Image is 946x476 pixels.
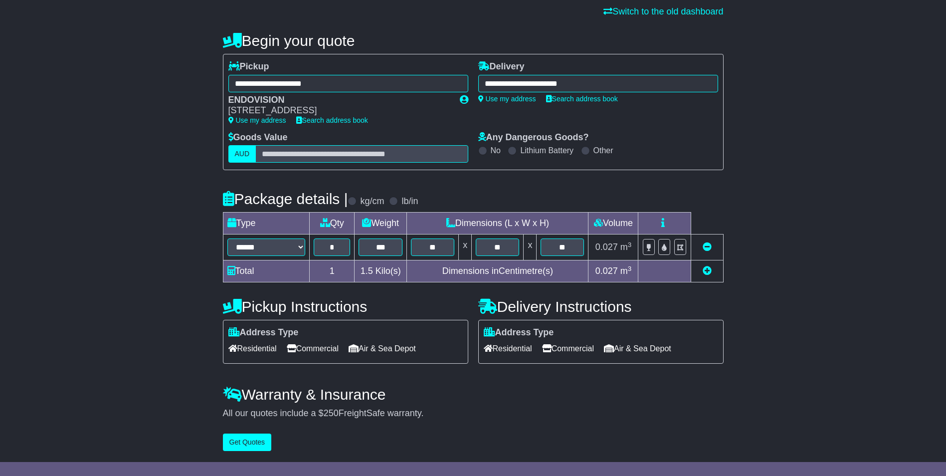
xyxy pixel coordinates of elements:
span: m [620,242,632,252]
span: Air & Sea Depot [604,341,671,356]
label: Other [593,146,613,155]
label: AUD [228,145,256,163]
span: Commercial [542,341,594,356]
td: Dimensions (L x W x H) [407,213,588,235]
a: Search address book [546,95,618,103]
div: All our quotes include a $ FreightSafe warranty. [223,408,724,419]
span: Commercial [287,341,339,356]
span: 0.027 [595,266,618,276]
label: Pickup [228,61,269,72]
td: Dimensions in Centimetre(s) [407,260,588,282]
span: 0.027 [595,242,618,252]
div: ENDOVISION [228,95,450,106]
label: Address Type [228,327,299,338]
button: Get Quotes [223,434,272,451]
a: Add new item [703,266,712,276]
a: Use my address [478,95,536,103]
span: Air & Sea Depot [349,341,416,356]
a: Switch to the old dashboard [603,6,723,16]
a: Search address book [296,116,368,124]
h4: Begin your quote [223,32,724,49]
h4: Delivery Instructions [478,298,724,315]
td: Type [223,213,310,235]
td: Volume [588,213,638,235]
td: Qty [310,213,355,235]
div: [STREET_ADDRESS] [228,105,450,116]
a: Use my address [228,116,286,124]
h4: Package details | [223,191,348,207]
td: Kilo(s) [355,260,407,282]
td: Weight [355,213,407,235]
td: x [524,235,537,260]
td: Total [223,260,310,282]
span: 1.5 [361,266,373,276]
td: 1 [310,260,355,282]
label: Lithium Battery [520,146,573,155]
label: Address Type [484,327,554,338]
h4: Warranty & Insurance [223,386,724,403]
td: x [459,235,472,260]
label: Any Dangerous Goods? [478,132,589,143]
label: No [491,146,501,155]
label: lb/in [401,196,418,207]
h4: Pickup Instructions [223,298,468,315]
label: Goods Value [228,132,288,143]
sup: 3 [628,265,632,272]
a: Remove this item [703,242,712,252]
span: m [620,266,632,276]
span: Residential [484,341,532,356]
span: Residential [228,341,277,356]
label: kg/cm [360,196,384,207]
label: Delivery [478,61,525,72]
span: 250 [324,408,339,418]
sup: 3 [628,241,632,248]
